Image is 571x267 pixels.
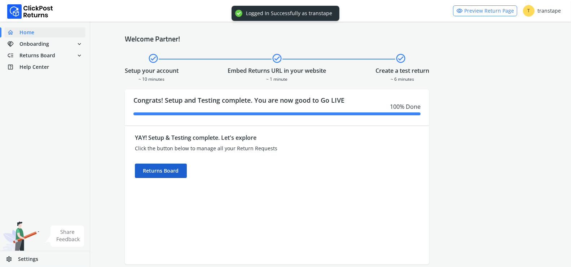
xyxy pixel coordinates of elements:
[45,226,84,247] img: share feedback
[246,10,332,17] div: Logged In Successfully as transtape
[6,254,18,264] span: settings
[453,5,517,16] a: visibilityPreview Return Page
[523,5,535,17] span: T
[19,40,49,48] span: Onboarding
[7,27,19,37] span: home
[228,66,326,75] div: Embed Returns URL in your website
[19,29,34,36] span: Home
[125,66,179,75] div: Setup your account
[395,52,406,65] span: check_circle
[375,66,429,75] div: Create a test return
[7,4,53,19] img: Logo
[272,52,282,65] span: check_circle
[456,6,463,16] span: visibility
[125,75,179,82] div: ~ 10 minutes
[7,39,19,49] span: handshake
[18,255,38,263] span: Settings
[148,52,159,65] span: check_circle
[135,133,343,142] div: YAY! Setup & Testing complete. Let's explore
[125,89,429,125] div: Congrats! Setup and Testing complete. You are now good to Go LIVE
[19,52,55,59] span: Returns Board
[7,62,19,72] span: help_center
[133,102,421,111] div: 100 % Done
[4,62,85,72] a: help_centerHelp Center
[375,75,429,82] div: ~ 6 minutes
[4,27,85,37] a: homeHome
[125,35,536,43] h4: Welcome Partner!
[76,39,83,49] span: expand_more
[76,50,83,61] span: expand_more
[135,145,343,152] div: Click the button below to manage all your Return Requests
[135,164,187,178] div: Returns Board
[228,75,326,82] div: ~ 1 minute
[19,63,49,71] span: Help Center
[7,50,19,61] span: low_priority
[523,5,561,17] div: transtape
